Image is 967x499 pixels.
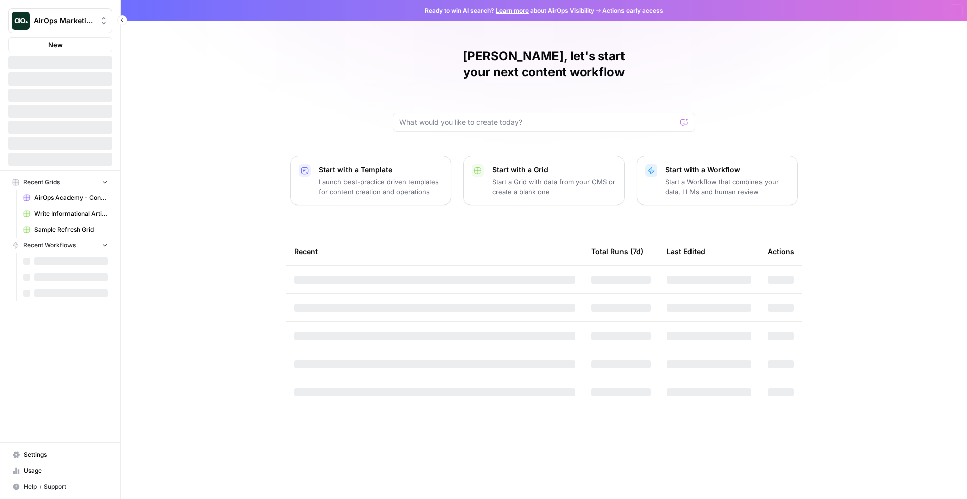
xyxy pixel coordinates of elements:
[19,222,112,238] a: Sample Refresh Grid
[637,156,798,205] button: Start with a WorkflowStart a Workflow that combines your data, LLMs and human review
[492,177,616,197] p: Start a Grid with data from your CMS or create a blank one
[48,40,63,50] span: New
[425,6,594,15] span: Ready to win AI search? about AirOps Visibility
[8,175,112,190] button: Recent Grids
[8,37,112,52] button: New
[19,190,112,206] a: AirOps Academy - Content Generation
[34,193,108,202] span: AirOps Academy - Content Generation
[463,156,625,205] button: Start with a GridStart a Grid with data from your CMS or create a blank one
[19,206,112,222] a: Write Informational Article
[8,8,112,33] button: Workspace: AirOps Marketing
[294,237,575,265] div: Recent
[591,237,643,265] div: Total Runs (7d)
[23,178,60,187] span: Recent Grids
[34,209,108,218] span: Write Informational Article
[665,177,789,197] p: Start a Workflow that combines your data, LLMs and human review
[34,225,108,234] span: Sample Refresh Grid
[496,7,529,14] a: Learn more
[24,466,108,475] span: Usage
[290,156,451,205] button: Start with a TemplateLaunch best-practice driven templates for content creation and operations
[23,241,76,250] span: Recent Workflows
[8,463,112,479] a: Usage
[393,48,695,80] h1: [PERSON_NAME], let's start your next content workflow
[665,164,789,175] p: Start with a Workflow
[24,482,108,491] span: Help + Support
[667,237,705,265] div: Last Edited
[492,164,616,175] p: Start with a Grid
[768,237,794,265] div: Actions
[602,6,663,15] span: Actions early access
[319,177,443,197] p: Launch best-practice driven templates for content creation and operations
[8,479,112,495] button: Help + Support
[12,12,30,30] img: AirOps Marketing Logo
[24,450,108,459] span: Settings
[319,164,443,175] p: Start with a Template
[8,447,112,463] a: Settings
[34,16,95,26] span: AirOps Marketing
[8,238,112,253] button: Recent Workflows
[399,117,676,127] input: What would you like to create today?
